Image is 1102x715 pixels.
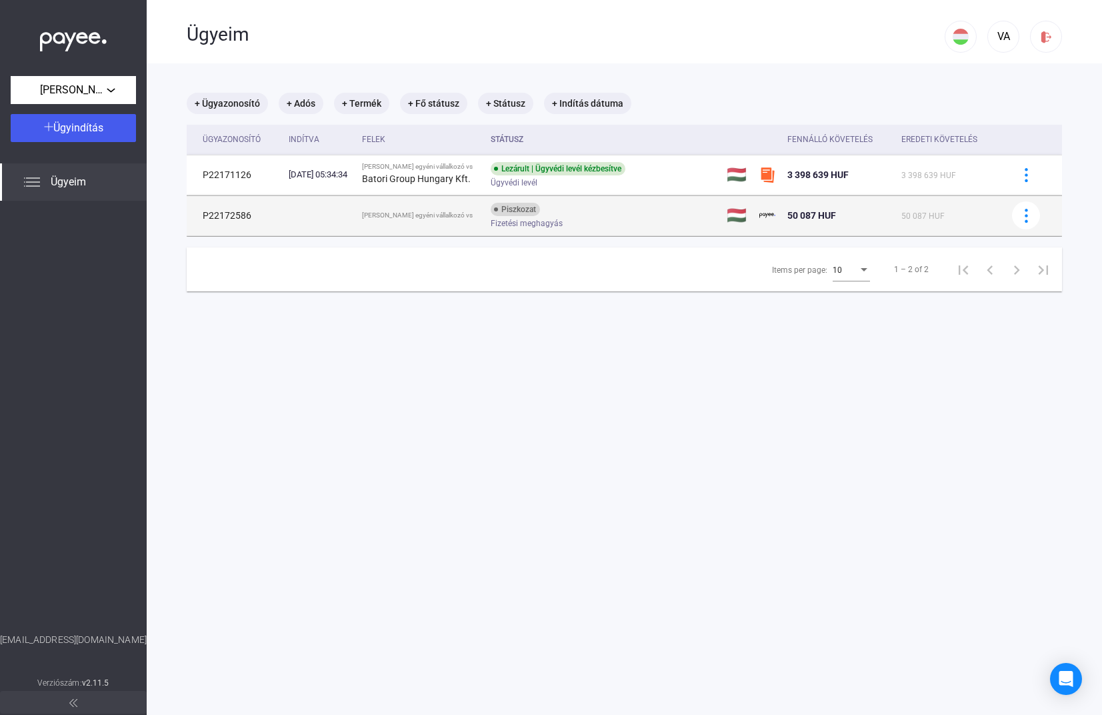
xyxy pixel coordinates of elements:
[362,163,480,171] div: [PERSON_NAME] egyéni vállalkozó vs
[491,162,625,175] div: Lezárult | Ügyvédi levél kézbesítve
[1019,168,1033,182] img: more-blue
[491,215,563,231] span: Fizetési meghagyás
[187,23,945,46] div: Ügyeim
[901,171,956,180] span: 3 398 639 HUF
[491,203,540,216] div: Piszkozat
[1003,256,1030,283] button: Next page
[289,131,319,147] div: Indítva
[400,93,467,114] mat-chip: + Fő státusz
[894,261,929,277] div: 1 – 2 of 2
[203,131,278,147] div: Ügyazonosító
[1012,161,1040,189] button: more-blue
[289,131,351,147] div: Indítva
[53,121,103,134] span: Ügyindítás
[901,211,945,221] span: 50 087 HUF
[11,76,136,104] button: [PERSON_NAME] egyéni vállalkozó
[187,93,268,114] mat-chip: + Ügyazonosító
[833,261,870,277] mat-select: Items per page:
[279,93,323,114] mat-chip: + Adós
[69,699,77,707] img: arrow-double-left-grey.svg
[51,174,86,190] span: Ügyeim
[721,155,754,195] td: 🇭🇺
[992,29,1015,45] div: VA
[1012,201,1040,229] button: more-blue
[1050,663,1082,695] div: Open Intercom Messenger
[362,131,385,147] div: Felek
[977,256,1003,283] button: Previous page
[334,93,389,114] mat-chip: + Termék
[1019,209,1033,223] img: more-blue
[478,93,533,114] mat-chip: + Státusz
[945,21,977,53] button: HU
[721,195,754,235] td: 🇭🇺
[1039,30,1053,44] img: logout-red
[787,169,849,180] span: 3 398 639 HUF
[289,168,351,181] div: [DATE] 05:34:34
[40,25,107,52] img: white-payee-white-dot.svg
[362,131,480,147] div: Felek
[953,29,969,45] img: HU
[787,210,836,221] span: 50 087 HUF
[187,155,283,195] td: P22171126
[787,131,873,147] div: Fennálló követelés
[787,131,891,147] div: Fennálló követelés
[901,131,977,147] div: Eredeti követelés
[544,93,631,114] mat-chip: + Indítás dátuma
[203,131,261,147] div: Ügyazonosító
[485,125,721,155] th: Státusz
[40,82,107,98] span: [PERSON_NAME] egyéni vállalkozó
[987,21,1019,53] button: VA
[1030,256,1057,283] button: Last page
[759,207,775,223] img: payee-logo
[759,167,775,183] img: szamlazzhu-mini
[1030,21,1062,53] button: logout-red
[187,195,283,235] td: P22172586
[772,262,827,278] div: Items per page:
[82,678,109,688] strong: v2.11.5
[950,256,977,283] button: First page
[11,114,136,142] button: Ügyindítás
[362,211,480,219] div: [PERSON_NAME] egyéni vállalkozó vs
[491,175,537,191] span: Ügyvédi levél
[362,173,471,184] strong: Batori Group Hungary Kft.
[833,265,842,275] span: 10
[44,122,53,131] img: plus-white.svg
[24,174,40,190] img: list.svg
[901,131,995,147] div: Eredeti követelés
